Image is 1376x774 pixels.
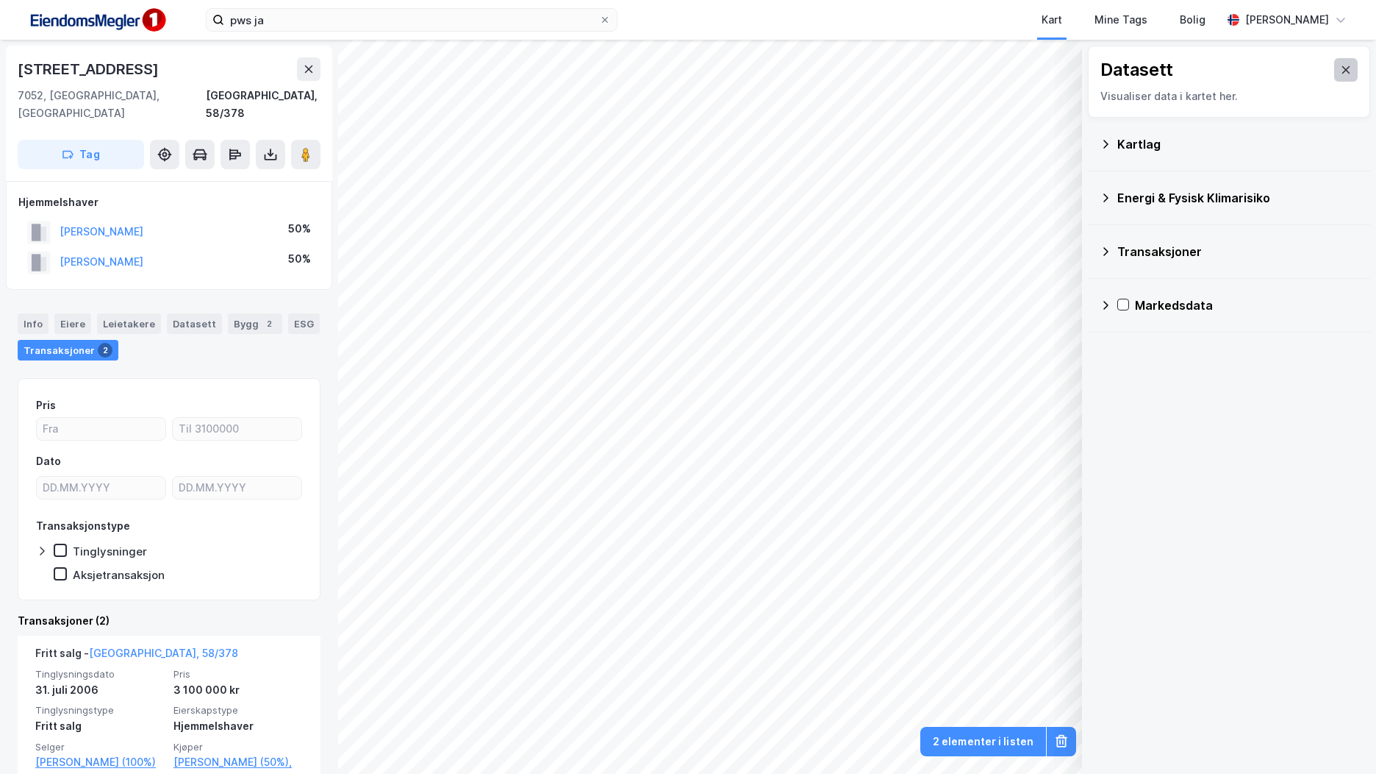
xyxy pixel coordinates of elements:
[35,704,165,717] span: Tinglysningstype
[206,87,320,122] div: [GEOGRAPHIC_DATA], 58/378
[18,87,206,122] div: 7052, [GEOGRAPHIC_DATA], [GEOGRAPHIC_DATA]
[1042,11,1062,29] div: Kart
[24,4,171,37] img: F4PB6Px+NJ5v8B7XTbfpPpyloAAAAASUVORK5CYII=
[35,717,165,735] div: Fritt salg
[36,397,56,414] div: Pris
[1117,189,1358,207] div: Energi & Fysisk Klimarisiko
[35,741,165,753] span: Selger
[97,313,161,334] div: Leietakere
[288,220,311,238] div: 50%
[18,57,162,81] div: [STREET_ADDRESS]
[18,140,144,169] button: Tag
[167,313,222,334] div: Datasett
[173,681,303,699] div: 3 100 000 kr
[1100,88,1358,105] div: Visualiser data i kartet her.
[98,343,112,358] div: 2
[173,477,301,499] input: DD.MM.YYYY
[36,452,61,470] div: Dato
[18,193,320,211] div: Hjemmelshaver
[37,477,165,499] input: DD.MM.YYYY
[1302,703,1376,774] iframe: Chat Widget
[18,340,118,361] div: Transaksjoner
[18,313,49,334] div: Info
[173,418,301,440] input: Til 3100000
[1302,703,1376,774] div: Kontrollprogram for chat
[1245,11,1329,29] div: [PERSON_NAME]
[173,753,303,771] a: [PERSON_NAME] (50%),
[173,741,303,753] span: Kjøper
[73,568,165,582] div: Aksjetransaksjon
[288,313,320,334] div: ESG
[1094,11,1147,29] div: Mine Tags
[18,612,320,630] div: Transaksjoner (2)
[1135,297,1358,314] div: Markedsdata
[35,681,165,699] div: 31. juli 2006
[36,517,130,535] div: Transaksjonstype
[173,717,303,735] div: Hjemmelshaver
[1117,243,1358,260] div: Transaksjoner
[262,316,276,331] div: 2
[920,727,1046,756] button: 2 elementer i listen
[35,668,165,681] span: Tinglysningsdato
[1180,11,1205,29] div: Bolig
[288,250,311,268] div: 50%
[35,645,238,668] div: Fritt salg -
[54,313,91,334] div: Eiere
[73,544,147,558] div: Tinglysninger
[37,418,165,440] input: Fra
[89,647,238,659] a: [GEOGRAPHIC_DATA], 58/378
[224,9,599,31] input: Søk på adresse, matrikkel, gårdeiere, leietakere eller personer
[1117,135,1358,153] div: Kartlag
[228,313,282,334] div: Bygg
[173,704,303,717] span: Eierskapstype
[35,753,165,771] a: [PERSON_NAME] (100%)
[1100,58,1173,82] div: Datasett
[173,668,303,681] span: Pris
